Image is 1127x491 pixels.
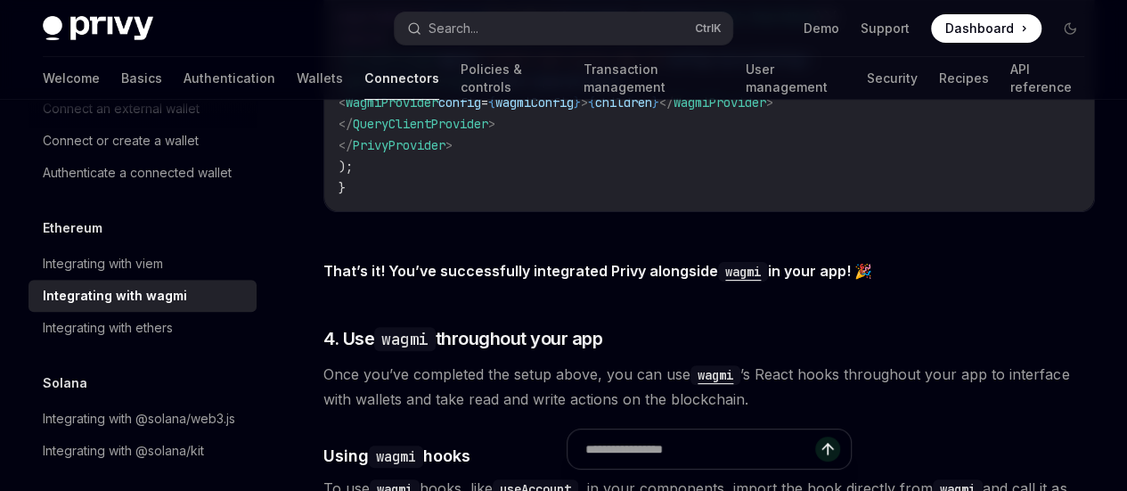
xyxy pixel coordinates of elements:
a: Basics [121,57,162,100]
span: > [445,137,453,153]
span: QueryClientProvider [353,116,488,132]
span: children [595,94,652,110]
span: wagmiConfig [495,94,574,110]
div: Search... [429,18,478,39]
h5: Solana [43,372,87,394]
a: Authenticate a connected wallet [29,157,257,189]
span: { [488,94,495,110]
div: Integrating with ethers [43,317,173,339]
a: Wallets [297,57,343,100]
span: > [488,116,495,132]
a: Connect or create a wallet [29,125,257,157]
code: wagmi [374,327,436,351]
a: Integrating with @solana/web3.js [29,403,257,435]
a: Transaction management [584,57,724,100]
span: Dashboard [945,20,1014,37]
h5: Ethereum [43,217,102,239]
div: Authenticate a connected wallet [43,162,232,184]
span: } [652,94,659,110]
span: 4. Use throughout your app [323,326,602,351]
a: Recipes [939,57,989,100]
img: dark logo [43,16,153,41]
a: Security [867,57,918,100]
button: Toggle dark mode [1056,14,1084,43]
a: Integrating with ethers [29,312,257,344]
a: User management [746,57,845,100]
button: Send message [815,437,840,462]
strong: That’s it! You’ve successfully integrated Privy alongside in your app! 🎉 [323,262,872,280]
a: Support [861,20,910,37]
a: Authentication [184,57,275,100]
a: API reference [1010,57,1084,100]
span: { [588,94,595,110]
a: Integrating with @solana/kit [29,435,257,467]
div: Integrating with @solana/kit [43,440,204,462]
a: Integrating with viem [29,248,257,280]
code: wagmi [690,365,740,385]
span: WagmiProvider [346,94,438,110]
span: WagmiProvider [674,94,766,110]
div: Integrating with viem [43,253,163,274]
a: Connectors [364,57,439,100]
span: PrivyProvider [353,137,445,153]
div: Integrating with wagmi [43,285,187,307]
div: Connect or create a wallet [43,130,199,151]
span: = [481,94,488,110]
span: ); [339,159,353,175]
span: > [581,94,588,110]
a: wagmi [690,365,740,383]
span: } [339,180,346,196]
a: Demo [804,20,839,37]
span: Ctrl K [695,21,722,36]
a: Welcome [43,57,100,100]
a: wagmi [718,262,768,280]
code: wagmi [718,262,768,282]
a: Integrating with wagmi [29,280,257,312]
span: < [339,94,346,110]
button: Search...CtrlK [395,12,732,45]
span: </ [659,94,674,110]
span: </ [339,137,353,153]
span: config [438,94,481,110]
span: > [766,94,773,110]
span: </ [339,116,353,132]
span: Once you’ve completed the setup above, you can use ’s React hooks throughout your app to interfac... [323,362,1095,412]
span: } [574,94,581,110]
a: Policies & controls [461,57,562,100]
div: Integrating with @solana/web3.js [43,408,235,430]
a: Dashboard [931,14,1041,43]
